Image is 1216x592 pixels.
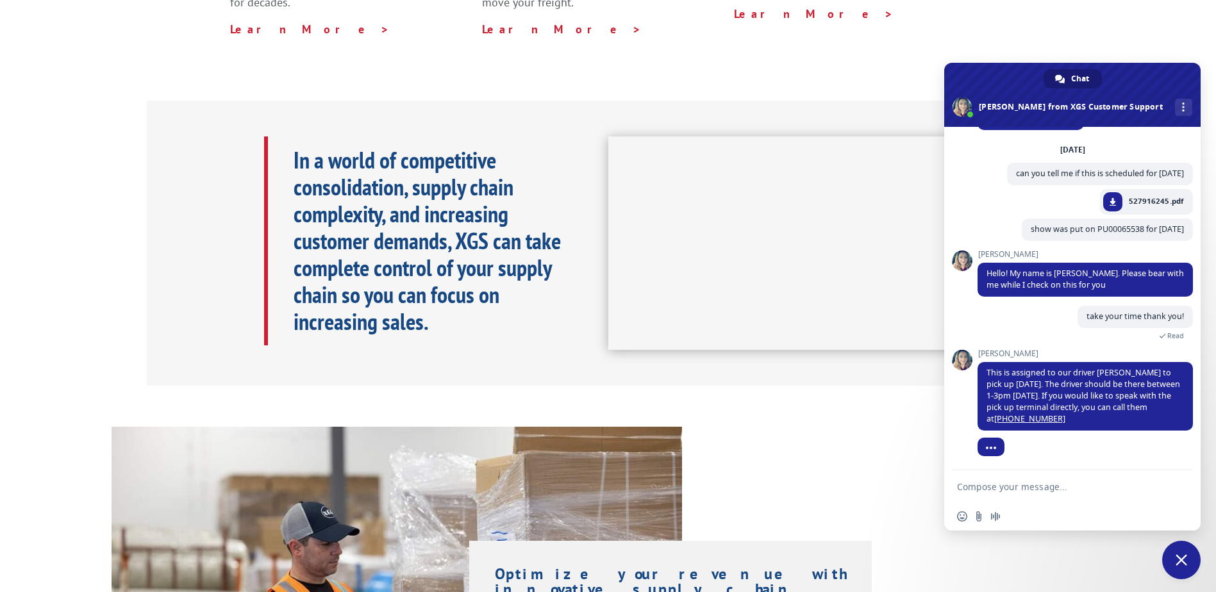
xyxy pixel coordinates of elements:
a: Learn More > [482,22,642,37]
textarea: Compose your message... [957,481,1160,493]
span: Insert an emoji [957,511,967,522]
span: Audio message [990,511,1001,522]
span: show was put on PU00065538 for [DATE] [1031,224,1184,234]
span: Chat [1071,69,1089,88]
div: More channels [1175,99,1192,116]
span: This is assigned to our driver [PERSON_NAME] to pick up [DATE]. The driver should be there betwee... [987,367,1180,424]
a: Learn More > [230,22,390,37]
a: [PHONE_NUMBER] [994,413,1065,424]
span: [PERSON_NAME] [978,349,1193,358]
span: can you tell me if this is scheduled for [DATE] [1016,168,1184,179]
span: Read [1167,331,1184,340]
span: 527916245.pdf [1129,195,1183,207]
span: Hello! My name is [PERSON_NAME]. Please bear with me while I check on this for you [987,268,1184,290]
b: In a world of competitive consolidation, supply chain complexity, and increasing customer demands... [294,145,561,336]
iframe: XGS Logistics Solutions [608,136,988,350]
div: [DATE] [1060,146,1085,154]
div: Close chat [1162,541,1201,579]
span: Send a file [974,511,984,522]
span: [PERSON_NAME] [978,250,1193,259]
div: Chat [1044,69,1102,88]
span: take your time thank you! [1087,311,1184,322]
a: Learn More > [734,6,894,21]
